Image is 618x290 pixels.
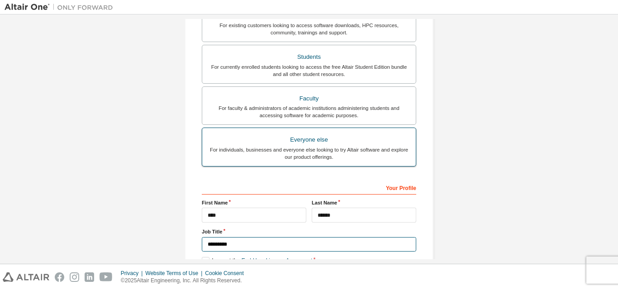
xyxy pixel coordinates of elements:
[208,105,410,119] div: For faculty & administrators of academic institutions administering students and accessing softwa...
[5,3,118,12] img: Altair One
[208,51,410,63] div: Students
[202,228,416,235] label: Job Title
[202,199,306,206] label: First Name
[208,63,410,78] div: For currently enrolled students looking to access the free Altair Student Edition bundle and all ...
[205,270,249,277] div: Cookie Consent
[85,272,94,282] img: linkedin.svg
[121,277,249,285] p: © 2025 Altair Engineering, Inc. All Rights Reserved.
[202,180,416,195] div: Your Profile
[208,133,410,146] div: Everyone else
[55,272,64,282] img: facebook.svg
[208,92,410,105] div: Faculty
[100,272,113,282] img: youtube.svg
[242,257,313,264] a: End-User License Agreement
[70,272,79,282] img: instagram.svg
[208,146,410,161] div: For individuals, businesses and everyone else looking to try Altair software and explore our prod...
[202,257,312,265] label: I accept the
[208,22,410,36] div: For existing customers looking to access software downloads, HPC resources, community, trainings ...
[121,270,145,277] div: Privacy
[3,272,49,282] img: altair_logo.svg
[312,199,416,206] label: Last Name
[145,270,205,277] div: Website Terms of Use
